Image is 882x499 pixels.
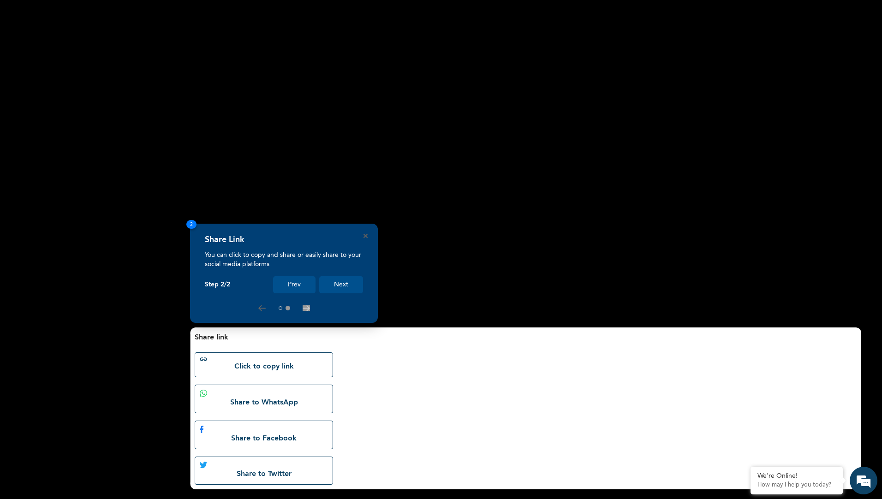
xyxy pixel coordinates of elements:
[205,235,244,245] h4: Share Link
[186,220,197,229] span: 2
[757,472,836,480] div: We're Online!
[364,234,368,238] button: Close
[195,332,864,343] h3: Share link
[319,276,363,293] button: Next
[195,457,333,485] a: Share to Twitter
[273,276,316,293] button: Prev
[195,352,333,377] button: Click to copy link
[195,421,333,449] a: Share to Facebook
[205,281,230,289] p: Step 2/2
[205,250,363,269] p: You can click to copy and share or easily share to your social media platforms
[757,481,836,489] p: How may I help you today?
[195,385,333,413] a: Share to WhatsApp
